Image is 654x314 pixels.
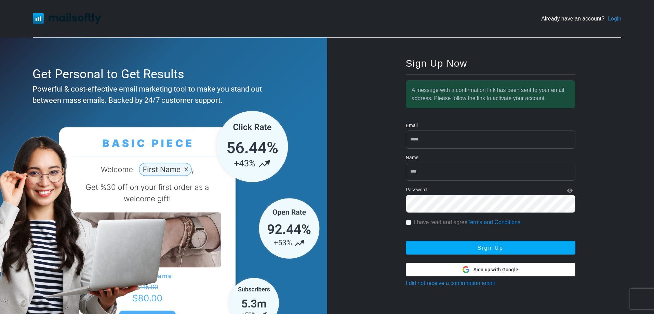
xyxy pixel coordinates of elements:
button: Sign up with Google [406,263,575,276]
a: Login [608,15,621,23]
span: Sign up with Google [473,266,518,273]
button: Sign Up [406,241,575,255]
img: Mailsoftly [33,13,101,24]
div: Already have an account? [541,15,621,23]
label: I have read and agree [414,218,520,227]
a: I did not receive a confirmation email [406,280,495,286]
div: Get Personal to Get Results [32,65,291,83]
div: Powerful & cost-effective email marketing tool to make you stand out between mass emails. Backed ... [32,83,291,106]
label: Password [406,186,427,193]
a: Terms and Conditions [467,219,520,225]
span: Sign Up Now [406,58,467,69]
div: A message with a confirmation link has been sent to your email address. Please follow the link to... [406,80,575,108]
label: Name [406,154,418,161]
label: Email [406,122,418,129]
i: Show Password [567,188,573,193]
